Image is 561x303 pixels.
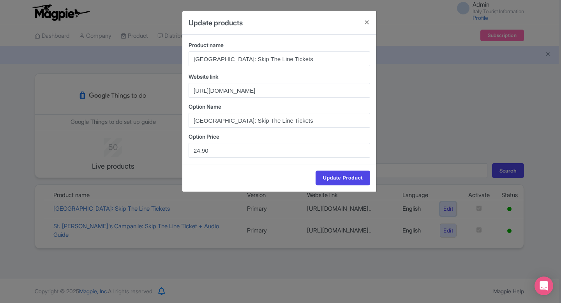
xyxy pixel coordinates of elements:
input: Website link [189,83,370,98]
input: Options Price [189,143,370,158]
input: Options name [189,113,370,128]
button: Close [358,11,376,33]
input: Product name [189,51,370,66]
h4: Update products [189,18,243,28]
span: Website link [189,73,219,80]
span: Product name [189,42,224,48]
span: Option Name [189,103,221,110]
input: Update Product [316,171,370,185]
span: Option Price [189,133,219,140]
div: Open Intercom Messenger [535,277,553,295]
